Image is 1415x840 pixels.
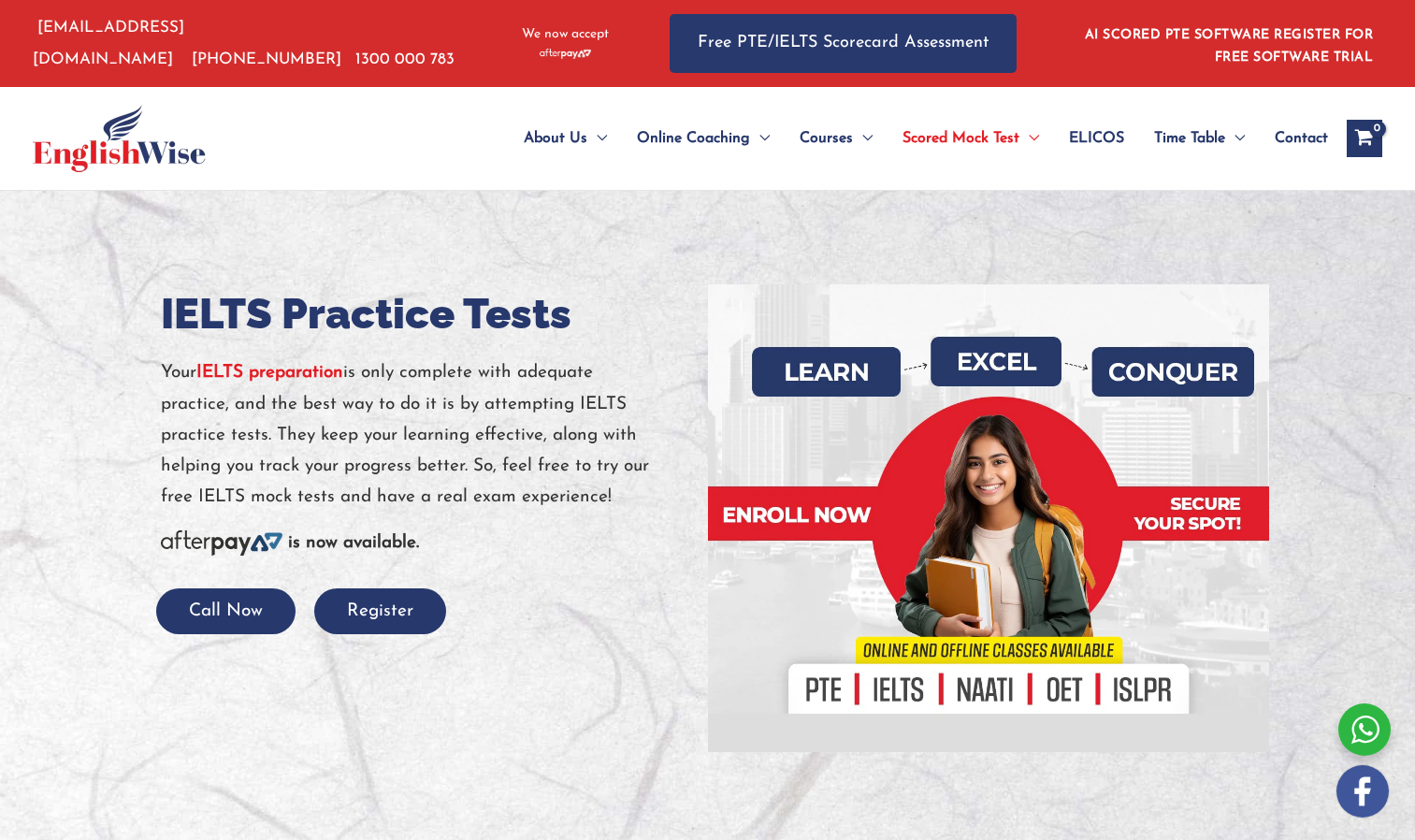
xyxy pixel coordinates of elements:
span: Menu Toggle [1019,106,1039,171]
a: Register [314,602,446,620]
span: Online Coaching [637,106,750,171]
button: Register [314,588,446,634]
a: AI SCORED PTE SOFTWARE REGISTER FOR FREE SOFTWARE TRIAL [1085,28,1374,65]
span: Menu Toggle [853,106,873,171]
a: CoursesMenu Toggle [785,106,888,171]
a: Free PTE/IELTS Scorecard Assessment [670,14,1017,73]
a: ELICOS [1054,106,1139,171]
aside: Header Widget 1 [1074,13,1382,74]
a: Online CoachingMenu Toggle [622,106,785,171]
a: 1300 000 783 [355,51,455,67]
a: IELTS preparation [196,364,343,382]
span: Time Table [1154,106,1225,171]
button: Call Now [156,588,296,634]
b: is now available. [288,534,419,552]
span: Scored Mock Test [902,106,1019,171]
span: Contact [1275,106,1328,171]
img: white-facebook.png [1336,765,1389,818]
img: Afterpay-Logo [161,530,282,556]
span: We now accept [522,25,609,44]
span: Courses [800,106,853,171]
a: View Shopping Cart, empty [1347,120,1382,157]
a: [EMAIL_ADDRESS][DOMAIN_NAME] [33,20,184,66]
span: Menu Toggle [1225,106,1245,171]
a: About UsMenu Toggle [509,106,622,171]
nav: Site Navigation: Main Menu [479,106,1328,171]
img: cropped-ew-logo [33,105,206,172]
a: Call Now [156,602,296,620]
a: Contact [1260,106,1328,171]
h1: IELTS Practice Tests [161,284,694,343]
span: About Us [524,106,587,171]
a: Time TableMenu Toggle [1139,106,1260,171]
p: Your is only complete with adequate practice, and the best way to do it is by attempting IELTS pr... [161,357,694,513]
span: Menu Toggle [587,106,607,171]
span: Menu Toggle [750,106,770,171]
a: Scored Mock TestMenu Toggle [888,106,1054,171]
a: [PHONE_NUMBER] [192,51,341,67]
img: Afterpay-Logo [540,49,591,59]
span: ELICOS [1069,106,1124,171]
